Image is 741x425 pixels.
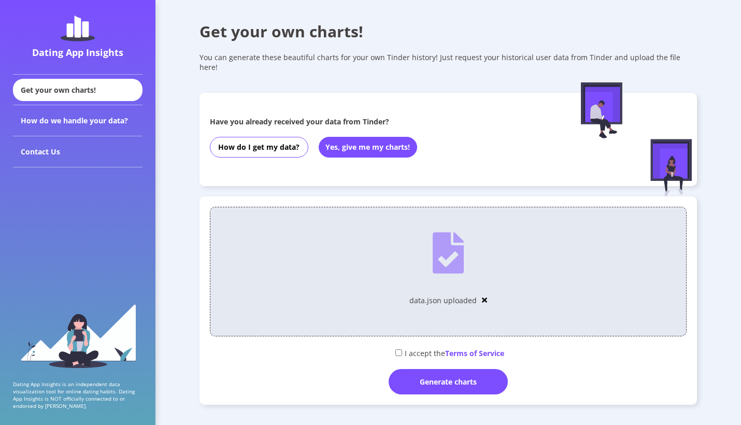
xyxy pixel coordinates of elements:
div: Dating App Insights [16,46,140,59]
span: Terms of Service [445,348,504,358]
div: Get your own charts! [13,79,142,101]
img: male-figure-sitting.c9faa881.svg [581,82,622,138]
div: Get your own charts! [199,21,697,42]
div: How do we handle your data? [13,105,142,136]
img: close-solid.cbe4567e.svg [482,296,487,304]
img: dating-app-insights-logo.5abe6921.svg [61,16,95,41]
button: How do I get my data? [210,137,308,158]
img: female-figure-sitting.afd5d174.svg [650,139,692,196]
div: data.json uploaded [409,295,477,305]
p: Dating App Insights is an independent data visualization tool for online dating habits. Dating Ap... [13,380,142,409]
div: Generate charts [389,369,508,394]
div: You can generate these beautiful charts for your own Tinder history! Just request your historical... [199,52,697,72]
div: Contact Us [13,136,142,167]
div: I accept the [210,344,687,361]
button: Yes, give me my charts! [319,137,417,158]
div: Have you already received your data from Tinder? [210,117,544,126]
img: sidebar_girl.91b9467e.svg [20,303,136,368]
img: file-uploaded.ea247aa8.svg [433,232,463,274]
